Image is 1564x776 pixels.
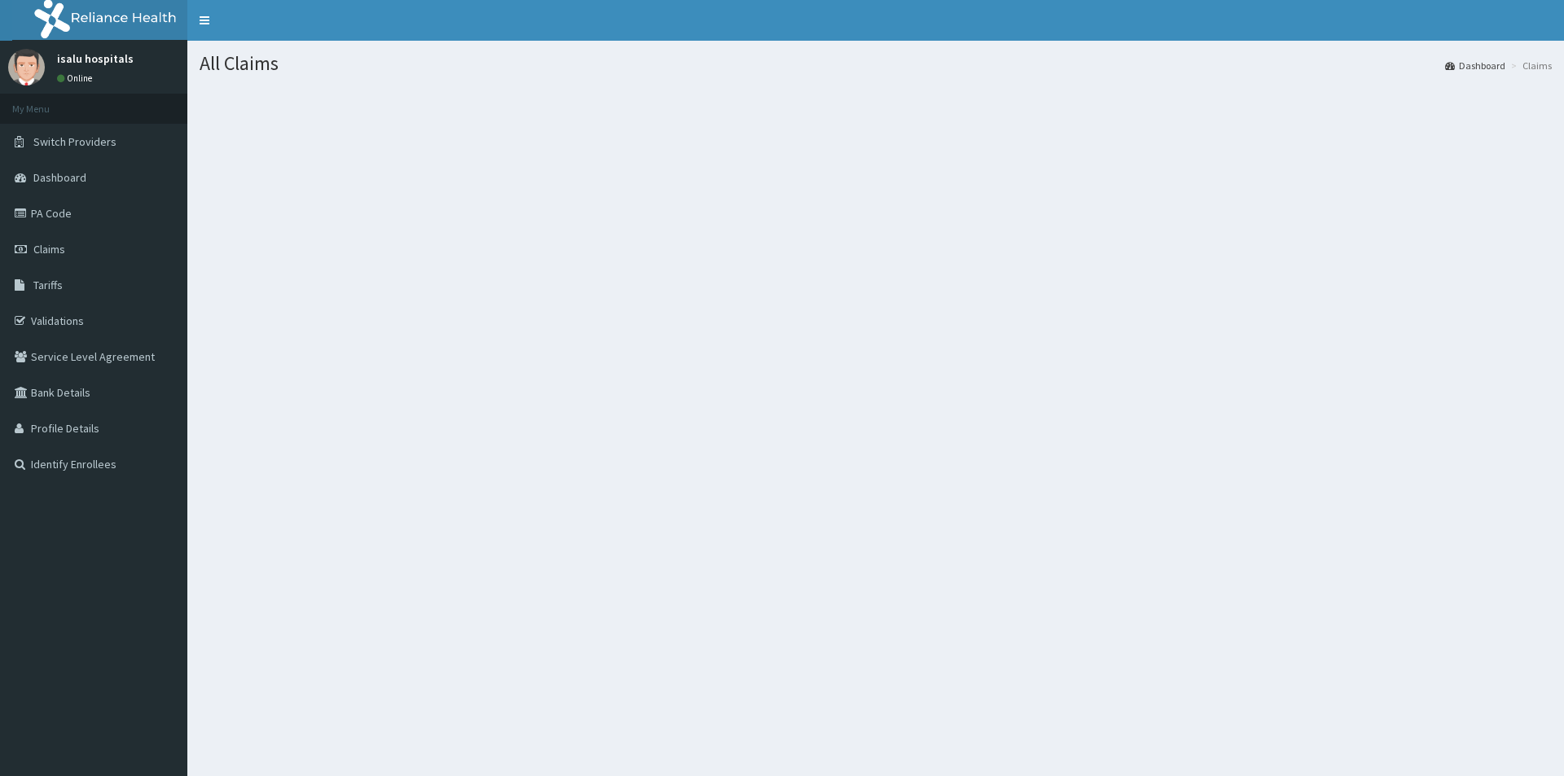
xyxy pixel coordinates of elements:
[57,53,134,64] p: isalu hospitals
[33,170,86,185] span: Dashboard
[33,134,116,149] span: Switch Providers
[33,278,63,292] span: Tariffs
[200,53,1552,74] h1: All Claims
[1445,59,1505,72] a: Dashboard
[33,242,65,256] span: Claims
[1507,59,1552,72] li: Claims
[57,72,96,84] a: Online
[8,49,45,85] img: User Image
